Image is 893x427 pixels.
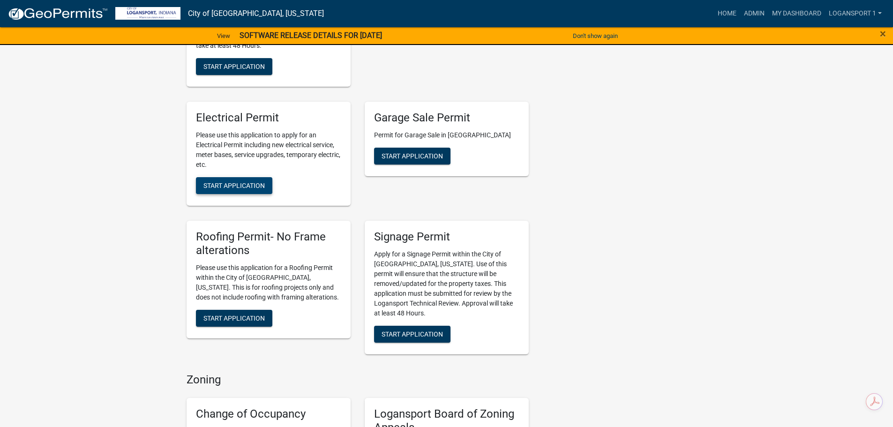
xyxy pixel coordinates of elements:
[569,28,622,44] button: Don't show again
[374,326,450,343] button: Start Application
[187,373,529,387] h4: Zoning
[382,330,443,338] span: Start Application
[374,130,519,140] p: Permit for Garage Sale in [GEOGRAPHIC_DATA]
[196,58,272,75] button: Start Application
[880,27,886,40] span: ×
[374,111,519,125] h5: Garage Sale Permit
[203,314,265,322] span: Start Application
[196,230,341,257] h5: Roofing Permit- No Frame alterations
[768,5,825,22] a: My Dashboard
[196,111,341,125] h5: Electrical Permit
[196,407,341,421] h5: Change of Occupancy
[714,5,740,22] a: Home
[196,177,272,194] button: Start Application
[825,5,885,22] a: Logansport 1
[740,5,768,22] a: Admin
[880,28,886,39] button: Close
[196,263,341,302] p: Please use this application for a Roofing Permit within the City of [GEOGRAPHIC_DATA], [US_STATE]...
[374,249,519,318] p: Apply for a Signage Permit within the City of [GEOGRAPHIC_DATA], [US_STATE]. Use of this permit w...
[115,7,180,20] img: City of Logansport, Indiana
[203,63,265,70] span: Start Application
[203,182,265,189] span: Start Application
[382,152,443,160] span: Start Application
[196,310,272,327] button: Start Application
[196,130,341,170] p: Please use this application to apply for an Electrical Permit including new electrical service, m...
[188,6,324,22] a: City of [GEOGRAPHIC_DATA], [US_STATE]
[374,230,519,244] h5: Signage Permit
[213,28,234,44] a: View
[374,148,450,165] button: Start Application
[240,31,382,40] strong: SOFTWARE RELEASE DETAILS FOR [DATE]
